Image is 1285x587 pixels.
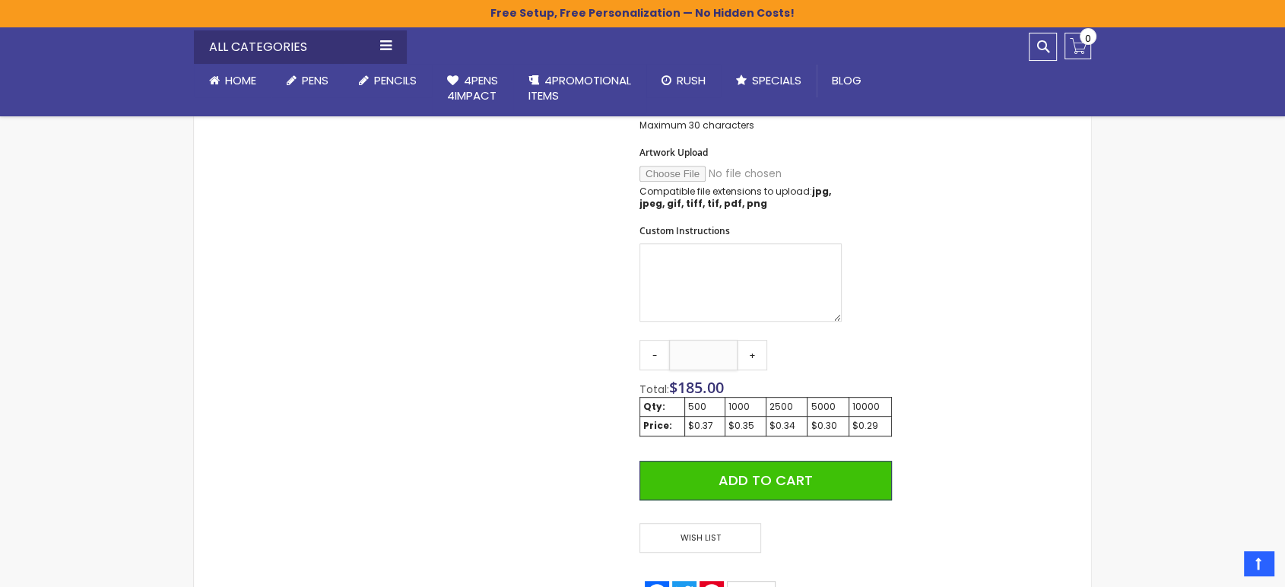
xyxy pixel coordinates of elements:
[271,64,344,97] a: Pens
[639,185,831,210] strong: jpg, jpeg, gif, tiff, tif, pdf, png
[513,64,646,113] a: 4PROMOTIONALITEMS
[194,64,271,97] a: Home
[639,224,730,237] span: Custom Instructions
[302,72,328,88] span: Pens
[639,523,766,553] a: Wish List
[688,401,722,413] div: 500
[688,420,722,432] div: $0.37
[769,420,804,432] div: $0.34
[344,64,432,97] a: Pencils
[643,419,672,432] strong: Price:
[677,72,706,88] span: Rush
[677,377,724,398] span: 185.00
[811,420,845,432] div: $0.30
[639,146,708,159] span: Artwork Upload
[639,340,670,370] a: -
[639,461,892,500] button: Add to Cart
[643,400,665,413] strong: Qty:
[737,340,767,370] a: +
[728,420,763,432] div: $0.35
[1064,33,1091,59] a: 0
[639,119,842,132] p: Maximum 30 characters
[225,72,256,88] span: Home
[719,471,813,490] span: Add to Cart
[752,72,801,88] span: Specials
[852,401,889,413] div: 10000
[1244,551,1274,576] a: Top
[646,64,721,97] a: Rush
[811,401,845,413] div: 5000
[432,64,513,113] a: 4Pens4impact
[728,401,763,413] div: 1000
[194,30,407,64] div: All Categories
[669,377,724,398] span: $
[639,382,669,397] span: Total:
[374,72,417,88] span: Pencils
[447,72,498,103] span: 4Pens 4impact
[817,64,877,97] a: Blog
[639,523,761,553] span: Wish List
[639,186,842,210] p: Compatible file extensions to upload:
[832,72,861,88] span: Blog
[769,401,804,413] div: 2500
[1085,31,1091,46] span: 0
[721,64,817,97] a: Specials
[852,420,889,432] div: $0.29
[528,72,631,103] span: 4PROMOTIONAL ITEMS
